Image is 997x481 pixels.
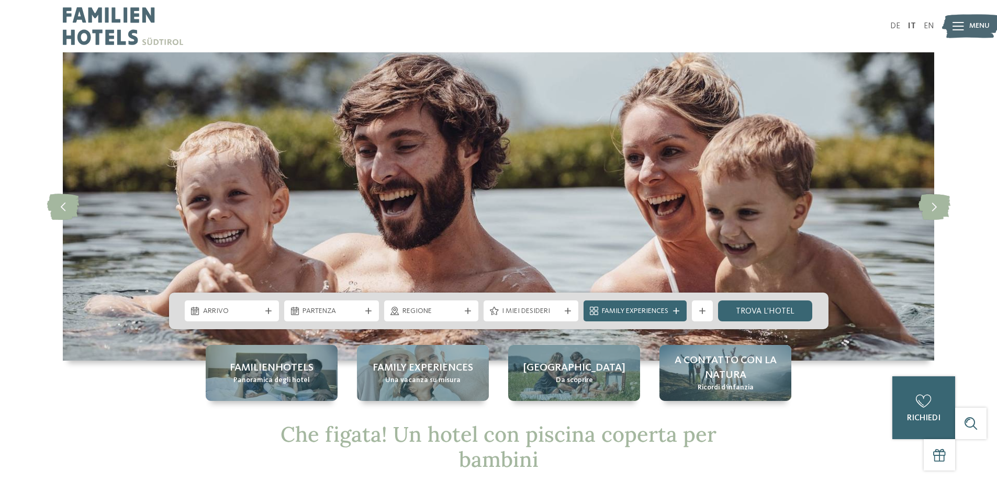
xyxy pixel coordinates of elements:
[602,306,668,317] span: Family Experiences
[303,306,361,317] span: Partenza
[670,353,781,383] span: A contatto con la natura
[385,375,461,386] span: Una vacanza su misura
[508,345,640,401] a: Cercate un hotel con piscina coperta per bambini in Alto Adige? [GEOGRAPHIC_DATA] Da scoprire
[63,52,934,361] img: Cercate un hotel con piscina coperta per bambini in Alto Adige?
[203,306,261,317] span: Arrivo
[402,306,461,317] span: Regione
[890,22,900,30] a: DE
[233,375,310,386] span: Panoramica degli hotel
[556,375,593,386] span: Da scoprire
[230,361,313,375] span: Familienhotels
[523,361,625,375] span: [GEOGRAPHIC_DATA]
[502,306,560,317] span: I miei desideri
[357,345,489,401] a: Cercate un hotel con piscina coperta per bambini in Alto Adige? Family experiences Una vacanza su...
[969,21,990,31] span: Menu
[907,414,940,422] span: richiedi
[281,421,716,473] span: Che figata! Un hotel con piscina coperta per bambini
[206,345,338,401] a: Cercate un hotel con piscina coperta per bambini in Alto Adige? Familienhotels Panoramica degli h...
[718,300,813,321] a: trova l’hotel
[373,361,473,375] span: Family experiences
[924,22,934,30] a: EN
[659,345,791,401] a: Cercate un hotel con piscina coperta per bambini in Alto Adige? A contatto con la natura Ricordi ...
[892,376,955,439] a: richiedi
[698,383,754,393] span: Ricordi d’infanzia
[908,22,916,30] a: IT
